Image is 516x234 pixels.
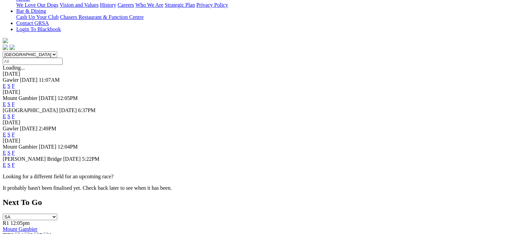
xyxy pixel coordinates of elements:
[10,220,30,226] span: 12:05pm
[165,2,195,8] a: Strategic Plan
[60,2,98,8] a: Vision and Values
[9,45,15,50] img: twitter.svg
[135,2,163,8] a: Who We Are
[7,101,10,107] a: S
[3,132,6,137] a: E
[3,144,38,150] span: Mount Gambier
[3,113,6,119] a: E
[39,144,57,150] span: [DATE]
[3,185,172,191] partial: It probably hasn't been finalised yet. Check back later to see when it has been.
[12,101,15,107] a: F
[16,8,46,14] a: Bar & Dining
[59,107,77,113] span: [DATE]
[58,144,78,150] span: 12:04PM
[3,226,38,232] a: Mount Gambier
[3,138,513,144] div: [DATE]
[12,83,15,89] a: F
[12,162,15,168] a: F
[3,89,513,95] div: [DATE]
[16,20,49,26] a: Contact GRSA
[3,156,62,162] span: [PERSON_NAME] Bridge
[7,150,10,156] a: S
[7,162,10,168] a: S
[3,83,6,89] a: E
[3,38,8,43] img: logo-grsa-white.png
[3,58,63,65] input: Select date
[16,2,58,8] a: We Love Our Dogs
[12,150,15,156] a: F
[16,14,513,20] div: Bar & Dining
[20,77,38,83] span: [DATE]
[16,2,513,8] div: About
[12,132,15,137] a: F
[39,126,57,131] span: 2:49PM
[3,174,513,180] p: Looking for a different field for an upcoming race?
[63,156,81,162] span: [DATE]
[3,77,19,83] span: Gawler
[3,65,25,71] span: Loading...
[3,95,38,101] span: Mount Gambier
[16,26,61,32] a: Login To Blackbook
[58,95,78,101] span: 12:05PM
[60,14,143,20] a: Chasers Restaurant & Function Centre
[3,220,9,226] span: R1
[12,113,15,119] a: F
[3,71,513,77] div: [DATE]
[20,126,38,131] span: [DATE]
[3,162,6,168] a: E
[196,2,228,8] a: Privacy Policy
[7,132,10,137] a: S
[117,2,134,8] a: Careers
[3,150,6,156] a: E
[3,198,513,207] h2: Next To Go
[3,101,6,107] a: E
[39,95,57,101] span: [DATE]
[3,45,8,50] img: facebook.svg
[3,120,513,126] div: [DATE]
[3,126,19,131] span: Gawler
[16,14,59,20] a: Cash Up Your Club
[78,107,96,113] span: 6:37PM
[7,83,10,89] a: S
[100,2,116,8] a: History
[3,107,58,113] span: [GEOGRAPHIC_DATA]
[82,156,99,162] span: 5:22PM
[39,77,60,83] span: 11:07AM
[7,113,10,119] a: S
